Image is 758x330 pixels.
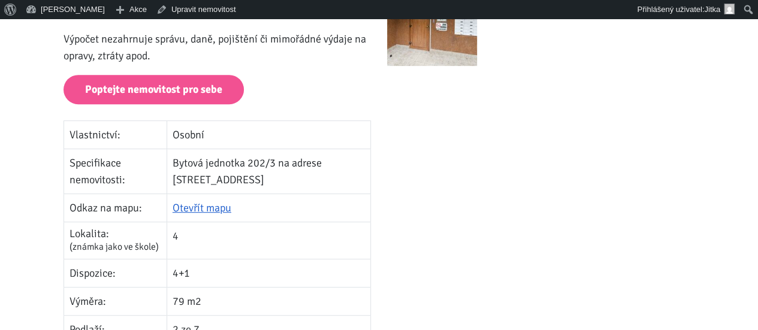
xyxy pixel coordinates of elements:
[70,241,159,253] span: (známka jako ve škole)
[64,259,167,287] td: Dispozice:
[173,201,231,214] a: Otevřít mapu
[167,149,370,193] td: Bytová jednotka 202/3 na adrese [STREET_ADDRESS]
[167,287,370,315] td: 79 m2
[64,75,244,104] a: Poptejte nemovitost pro sebe
[64,287,167,315] td: Výměra:
[64,31,371,64] p: Výpočet nezahrnuje správu, daně, pojištění či mimořádné výdaje na opravy, ztráty apod.
[64,120,167,149] td: Vlastnictví:
[167,222,370,259] td: 4
[167,120,370,149] td: Osobní
[167,259,370,287] td: 4+1
[64,193,167,222] td: Odkaz na mapu:
[64,222,167,259] td: Lokalita:
[64,149,167,193] td: Specifikace nemovitosti:
[704,5,720,14] span: Jitka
